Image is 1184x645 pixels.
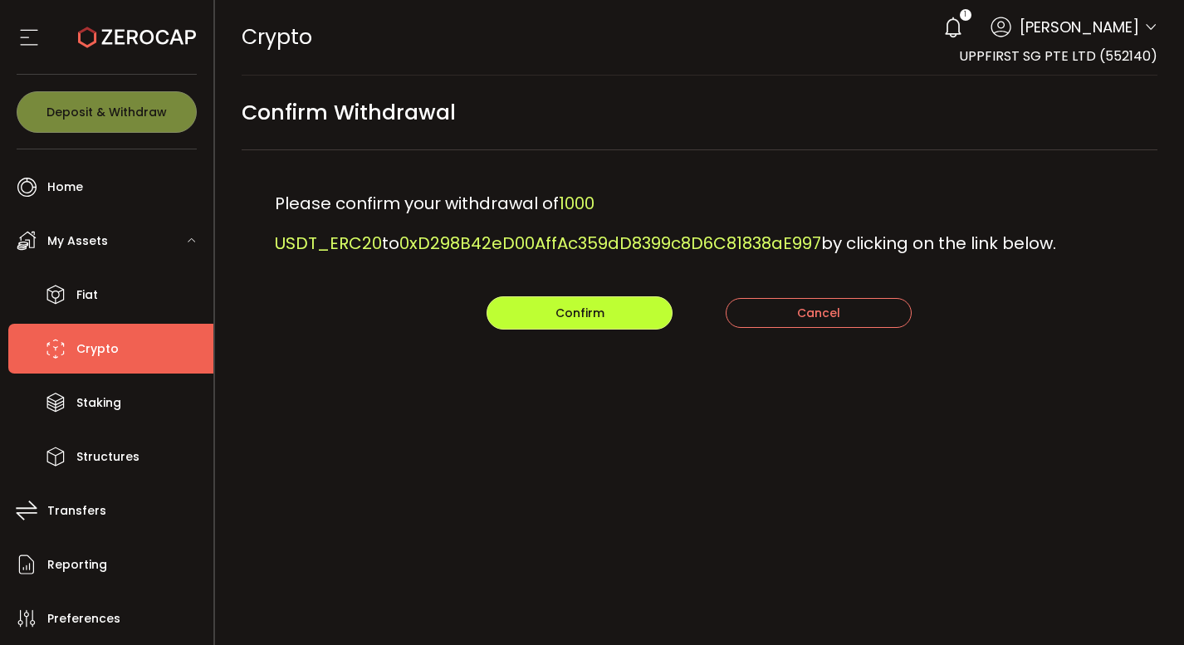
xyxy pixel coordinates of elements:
span: Confirm Withdrawal [242,94,456,131]
span: Please confirm your withdrawal of [275,192,559,215]
iframe: Chat Widget [812,27,1184,645]
span: Reporting [47,553,107,577]
span: 1 [964,9,966,21]
span: Preferences [47,607,120,631]
span: Deposit & Withdraw [46,106,167,118]
span: Fiat [76,283,98,307]
span: Transfers [47,499,106,523]
span: Staking [76,391,121,415]
span: 0xD298B42eD00AffAc359dD8399c8D6C81838aE997 [399,232,821,255]
span: Crypto [242,22,312,51]
span: Crypto [76,337,119,361]
span: Home [47,175,83,199]
span: Structures [76,445,139,469]
span: [PERSON_NAME] [1020,16,1139,38]
button: Deposit & Withdraw [17,91,197,133]
span: My Assets [47,229,108,253]
span: Confirm [555,305,604,321]
button: Confirm [487,296,673,330]
button: Cancel [726,298,912,328]
span: to [382,232,399,255]
span: Cancel [797,305,840,321]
